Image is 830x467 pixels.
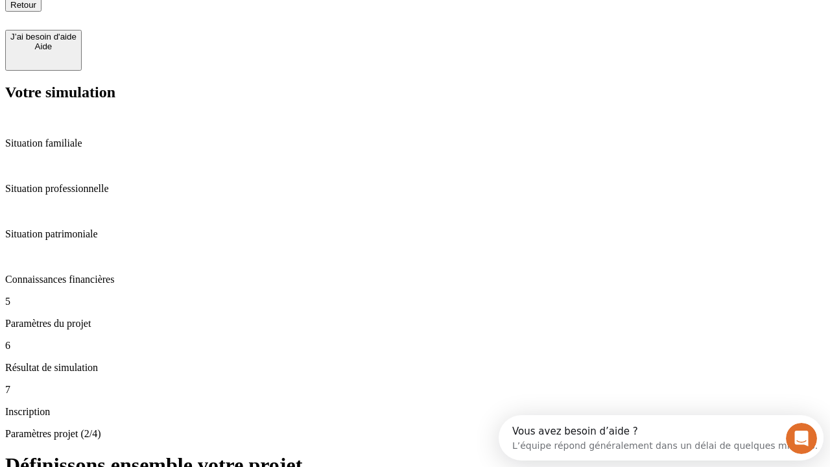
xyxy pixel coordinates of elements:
p: 6 [5,340,825,352]
div: Vous avez besoin d’aide ? [14,11,319,21]
p: Situation patrimoniale [5,228,825,240]
p: Résultat de simulation [5,362,825,374]
p: Situation professionnelle [5,183,825,195]
p: Paramètres projet (2/4) [5,428,825,440]
iframe: Intercom live chat [786,423,817,454]
div: Aide [10,42,77,51]
p: Situation familiale [5,138,825,149]
p: 7 [5,384,825,396]
p: Connaissances financières [5,274,825,285]
button: J’ai besoin d'aideAide [5,30,82,71]
iframe: Intercom live chat discovery launcher [499,415,824,461]
h2: Votre simulation [5,84,825,101]
div: L’équipe répond généralement dans un délai de quelques minutes. [14,21,319,35]
p: Inscription [5,406,825,418]
div: Ouvrir le Messenger Intercom [5,5,357,41]
p: Paramètres du projet [5,318,825,329]
p: 5 [5,296,825,307]
div: J’ai besoin d'aide [10,32,77,42]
